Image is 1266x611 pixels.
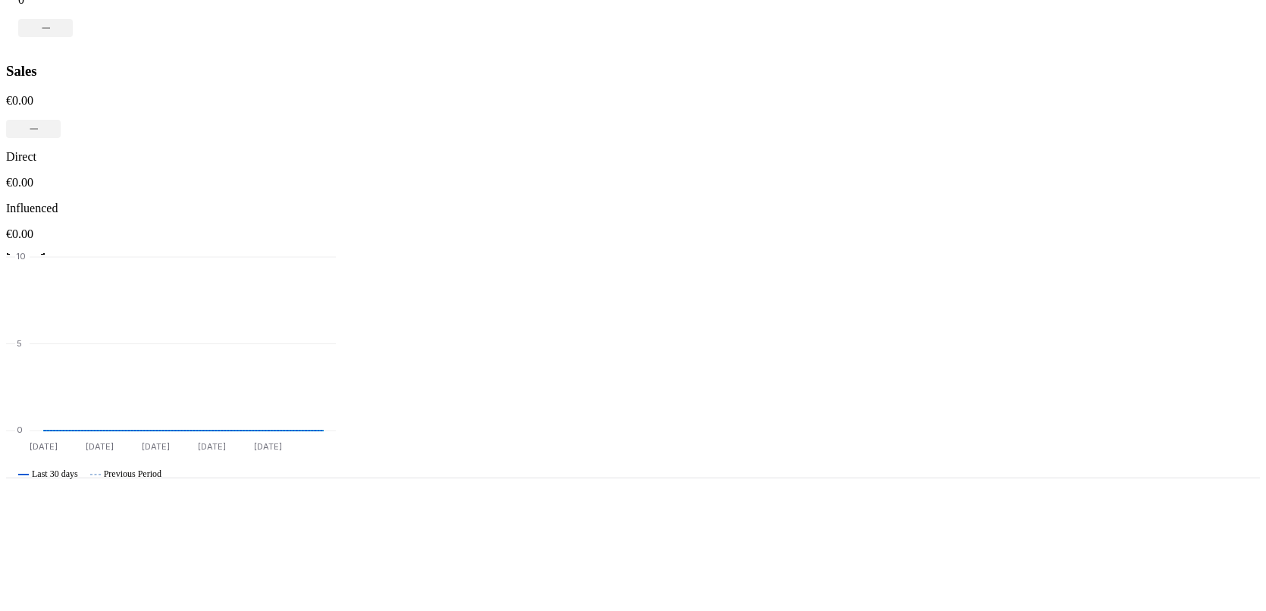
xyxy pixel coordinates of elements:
text: 0 [17,425,23,435]
p: Influenced [6,202,1260,215]
text: [DATE] [142,441,170,452]
text: 10 [17,251,26,262]
p: €0.00 [6,94,1260,108]
p: €0.00 [6,176,1260,190]
span: Last 30 days [32,468,78,480]
span: Previous Period [104,468,161,480]
p: €0.00 [6,227,1260,241]
text: [DATE] [30,441,58,452]
text: [DATE] [254,441,282,452]
text: 5 [17,338,22,349]
text: [DATE] [86,441,114,452]
text: [DATE] [198,441,226,452]
h3: Sales [6,63,1260,80]
p: Direct [6,150,1260,164]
